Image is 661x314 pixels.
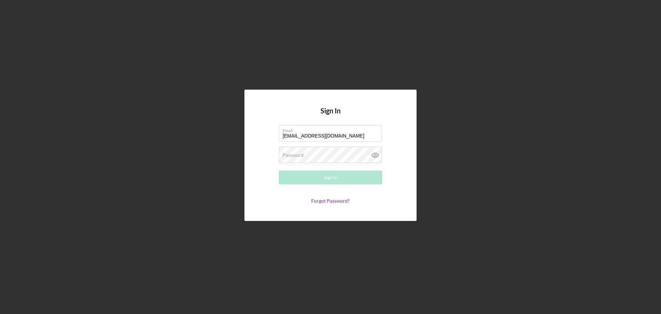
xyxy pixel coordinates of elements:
div: Sign In [324,171,338,184]
button: Sign In [279,171,382,184]
label: Email [283,125,382,133]
h4: Sign In [321,107,340,125]
a: Forgot Password? [311,198,350,204]
label: Password [283,152,304,158]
